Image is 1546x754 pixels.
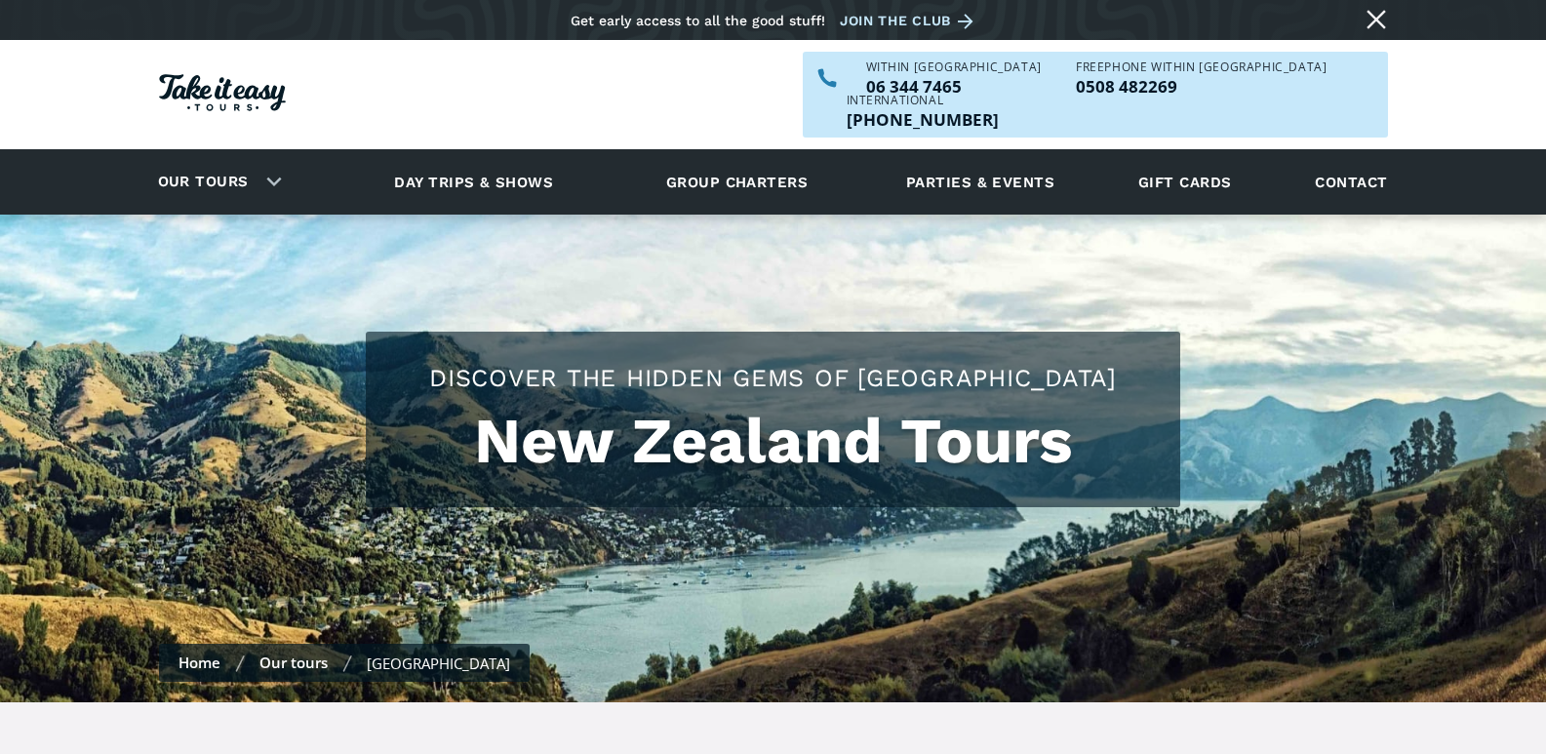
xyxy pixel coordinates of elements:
a: Parties & events [896,155,1064,209]
a: Our tours [143,159,263,205]
a: Close message [1361,4,1392,35]
a: Our tours [259,653,328,672]
div: [GEOGRAPHIC_DATA] [367,654,510,673]
a: Homepage [159,64,286,126]
div: International [847,95,999,106]
a: Call us within NZ on 063447465 [866,78,1042,95]
nav: breadcrumbs [159,644,530,682]
div: Get early access to all the good stuff! [571,13,825,28]
a: Contact [1305,155,1397,209]
a: Join the club [840,9,980,33]
p: [PHONE_NUMBER] [847,111,999,128]
div: Freephone WITHIN [GEOGRAPHIC_DATA] [1076,61,1327,73]
a: Day trips & shows [370,155,577,209]
img: Take it easy Tours logo [159,74,286,111]
p: 0508 482269 [1076,78,1327,95]
a: Gift cards [1129,155,1242,209]
div: WITHIN [GEOGRAPHIC_DATA] [866,61,1042,73]
a: Call us freephone within NZ on 0508482269 [1076,78,1327,95]
a: Group charters [642,155,832,209]
h2: Discover the hidden gems of [GEOGRAPHIC_DATA] [385,361,1161,395]
h1: New Zealand Tours [385,405,1161,478]
a: Call us outside of NZ on +6463447465 [847,111,999,128]
a: Home [178,653,220,672]
p: 06 344 7465 [866,78,1042,95]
